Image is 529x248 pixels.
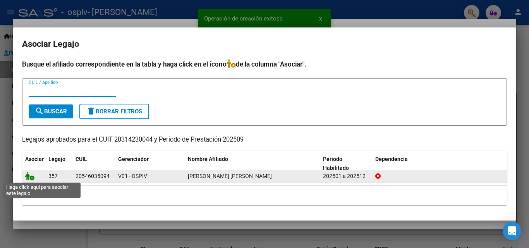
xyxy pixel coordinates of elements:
[188,173,272,179] span: PEREYRA CARRIZO JUAN MATHEO
[118,156,149,162] span: Gerenciador
[79,104,149,119] button: Borrar Filtros
[86,106,96,116] mat-icon: delete
[29,104,73,118] button: Buscar
[86,108,142,115] span: Borrar Filtros
[22,37,507,51] h2: Asociar Legajo
[185,151,320,176] datatable-header-cell: Nombre Afiliado
[323,156,349,171] span: Periodo Habilitado
[188,156,228,162] span: Nombre Afiliado
[22,59,507,69] h4: Busque el afiliado correspondiente en la tabla y haga click en el ícono de la columna "Asociar".
[118,173,147,179] span: V01 - OSPIV
[375,156,408,162] span: Dependencia
[72,151,115,176] datatable-header-cell: CUIL
[22,186,507,205] div: 1 registros
[22,135,507,145] p: Legajos aprobados para el CUIT 20314230044 y Período de Prestación 202509
[115,151,185,176] datatable-header-cell: Gerenciador
[320,151,372,176] datatable-header-cell: Periodo Habilitado
[372,151,507,176] datatable-header-cell: Dependencia
[25,156,44,162] span: Asociar
[76,172,110,181] div: 20546035094
[48,173,58,179] span: 357
[22,151,45,176] datatable-header-cell: Asociar
[48,156,65,162] span: Legajo
[35,108,67,115] span: Buscar
[323,172,369,181] div: 202501 a 202512
[503,222,521,240] div: Open Intercom Messenger
[45,151,72,176] datatable-header-cell: Legajo
[35,106,44,116] mat-icon: search
[76,156,87,162] span: CUIL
